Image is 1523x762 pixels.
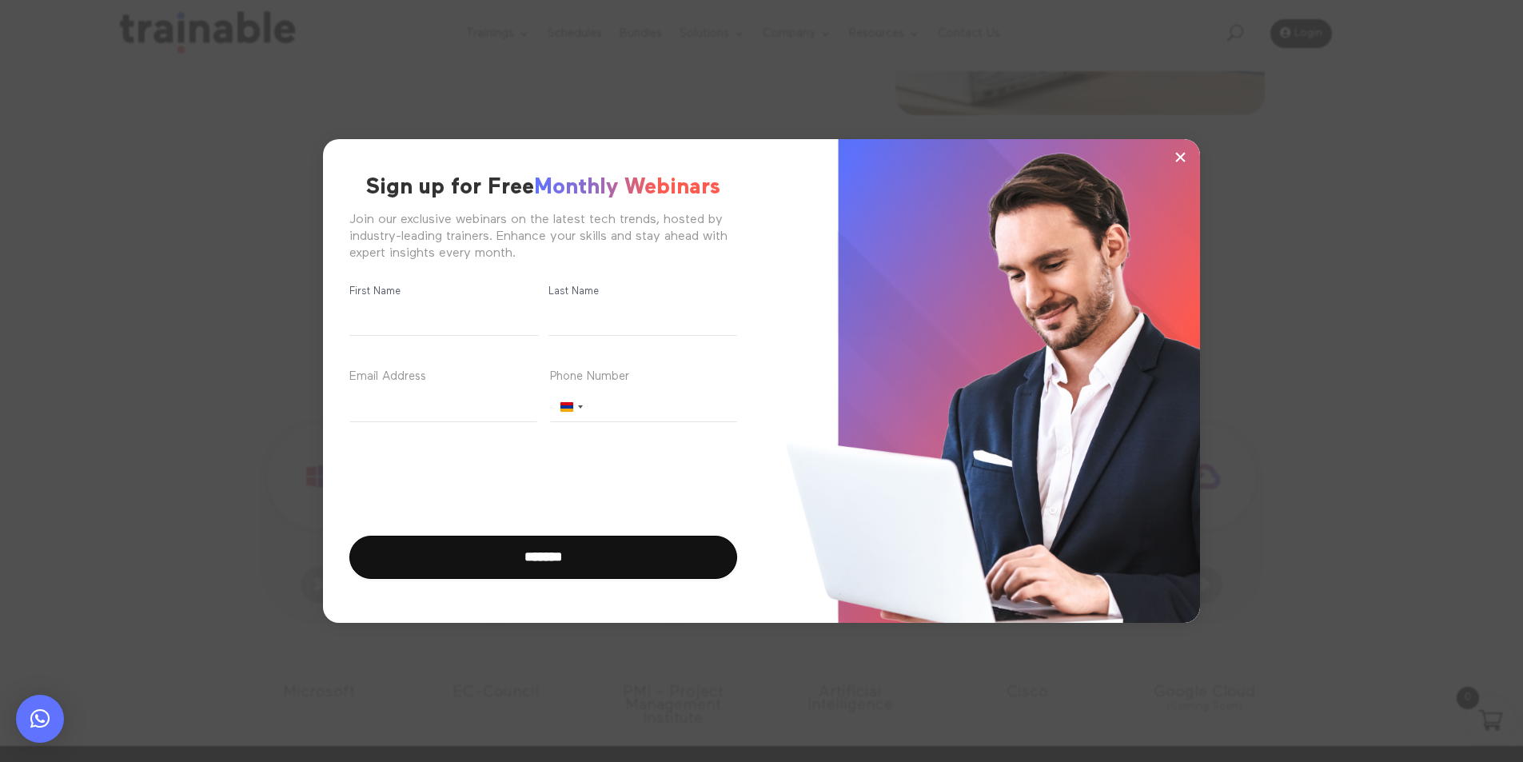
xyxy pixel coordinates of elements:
[1174,145,1187,169] span: ×
[349,285,539,300] label: First Name
[548,285,738,300] label: Last Name
[431,373,479,382] span: (Required)
[366,174,720,209] h2: Sign up for Free
[349,212,738,261] div: Join our exclusive webinars on the latest tech trends, hosted by industry-leading trainers. Enhan...
[534,176,720,198] span: Monthly Webinars
[550,368,738,385] label: Phone Number
[349,454,592,517] iframe: reCAPTCHA
[1168,145,1192,169] button: ×
[551,393,588,421] button: Selected country
[349,368,537,385] label: Email Address
[634,373,682,382] span: (Required)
